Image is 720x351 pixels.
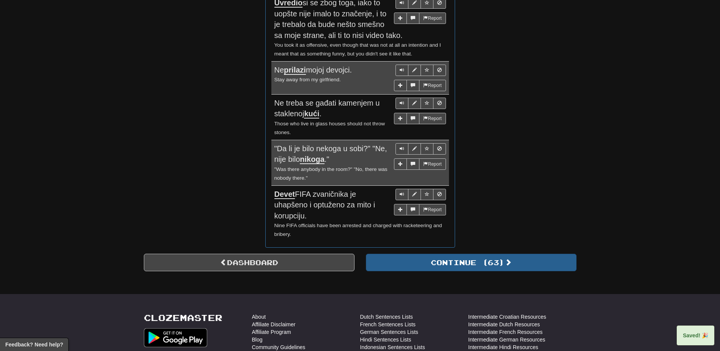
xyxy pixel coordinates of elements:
img: Get it on Google Play [144,328,208,347]
u: kući [304,109,319,119]
a: Dutch Sentences Lists [360,313,413,321]
button: Add sentence to collection [394,113,407,124]
a: Dashboard [144,254,354,271]
button: Continue (63) [366,254,577,271]
a: Affiliate Disclaimer [252,321,296,328]
u: Devet [274,190,295,199]
a: Blog [252,336,263,343]
div: More sentence controls [394,113,446,124]
a: Hindi Sentences Lists [360,336,411,343]
div: More sentence controls [394,204,446,215]
button: Toggle favorite [421,189,433,200]
button: Edit sentence [408,189,421,200]
span: "Da li je bilo nekoga u sobi?" "Ne, nije bilo ." [274,144,387,164]
div: More sentence controls [394,13,446,24]
button: Toggle favorite [421,143,433,155]
a: Affiliate Program [252,328,291,336]
small: Stay away from my girlfriend. [274,77,341,82]
button: Play sentence audio [395,189,408,200]
button: Edit sentence [408,143,421,155]
button: Toggle favorite [421,65,433,76]
button: Play sentence audio [395,98,408,109]
span: Open feedback widget [5,341,63,348]
a: About [252,313,266,321]
div: Saved! 🎉 [677,326,714,345]
a: Community Guidelines [252,343,306,351]
button: Add sentence to collection [394,158,407,170]
a: French Sentences Lists [360,321,416,328]
small: Those who live in glass houses should not throw stones. [274,121,385,135]
a: Indonesian Sentences Lists [360,343,425,351]
button: Edit sentence [408,98,421,109]
small: Nine FIFA officials have been arrested and charged with racketeering and bribery. [274,223,442,237]
button: Add sentence to collection [394,80,407,91]
button: Report [419,80,446,91]
span: Ne mojoj devojci. [274,66,352,75]
div: More sentence controls [394,80,446,91]
button: Report [419,13,446,24]
small: "Was there anybody in the room?" "No, there was nobody there." [274,166,388,181]
div: Sentence controls [395,143,446,155]
button: Toggle favorite [421,98,433,109]
button: Play sentence audio [395,143,408,155]
a: Clozemaster [144,313,222,323]
small: You took it as offensive, even though that was not at all an intention and I meant that as someth... [274,42,441,57]
button: Toggle ignore [433,189,446,200]
div: Sentence controls [395,189,446,200]
button: Add sentence to collection [394,204,407,215]
button: Toggle ignore [433,143,446,155]
div: More sentence controls [394,158,446,170]
button: Add sentence to collection [394,13,407,24]
a: Intermediate German Resources [468,336,545,343]
button: Report [419,158,446,170]
div: Sentence controls [395,98,446,109]
a: Intermediate French Resources [468,328,543,336]
a: Intermediate Croatian Resources [468,313,546,321]
button: Play sentence audio [395,65,408,76]
button: Edit sentence [408,65,421,76]
button: Toggle ignore [433,65,446,76]
u: prilazi [284,66,306,75]
span: Ne treba se gađati kamenjem u staklenoj . [274,99,380,119]
a: German Sentences Lists [360,328,418,336]
div: Sentence controls [395,65,446,76]
button: Toggle ignore [433,98,446,109]
a: Intermediate Hindi Resources [468,343,538,351]
button: Report [419,113,446,124]
span: FIFA zvaničnika je uhapšeno i optuženo za mito i korupciju. [274,190,375,220]
button: Report [419,204,446,215]
u: nikoga [300,155,324,164]
a: Intermediate Dutch Resources [468,321,540,328]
